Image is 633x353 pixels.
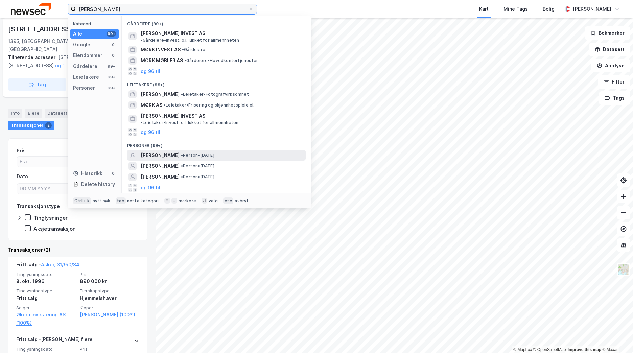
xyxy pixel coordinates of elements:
[16,305,76,311] span: Selger
[16,288,76,294] span: Tinglysningstype
[598,75,630,89] button: Filter
[141,128,160,136] button: og 96 til
[73,169,102,178] div: Historikk
[107,74,116,80] div: 99+
[543,5,555,13] div: Bolig
[73,73,99,81] div: Leietakere
[73,84,95,92] div: Personer
[80,346,139,352] span: Pris
[33,215,68,221] div: Tinglysninger
[141,46,181,54] span: MØRK INVEST AS
[25,109,42,118] div: Eiere
[8,121,54,130] div: Transaksjoner
[591,59,630,72] button: Analyse
[11,3,51,15] img: newsec-logo.f6e21ccffca1b3a03d2d.png
[181,163,214,169] span: Person • [DATE]
[141,112,205,120] span: [PERSON_NAME] INVEST AS
[141,120,238,125] span: Leietaker • Invest. o.l. lukket for allmennheten
[80,277,139,285] div: 890 000 kr
[503,5,528,13] div: Mine Tags
[16,346,76,352] span: Tinglysningsdato
[141,120,143,125] span: •
[16,261,79,272] div: Fritt salg -
[111,53,116,58] div: 0
[8,53,142,70] div: [STREET_ADDRESS], [STREET_ADDRESS]
[73,62,97,70] div: Gårdeiere
[164,102,255,108] span: Leietaker • Frisering og skjønnhetspleie el.
[184,58,186,63] span: •
[107,64,116,69] div: 99+
[17,157,76,167] input: Fra
[235,198,249,204] div: avbryt
[179,198,196,204] div: markere
[127,198,159,204] div: neste kategori
[107,31,116,37] div: 99+
[568,347,601,352] a: Improve this map
[181,152,183,158] span: •
[17,184,76,194] input: DD.MM.YYYY
[116,197,126,204] div: tab
[589,43,630,56] button: Datasett
[80,305,139,311] span: Kjøper
[122,77,311,89] div: Leietakere (99+)
[33,226,76,232] div: Aksjetransaksjon
[8,109,22,118] div: Info
[585,26,630,40] button: Bokmerker
[122,138,311,150] div: Personer (99+)
[45,122,52,129] div: 2
[573,5,611,13] div: [PERSON_NAME]
[73,51,102,60] div: Eiendommer
[141,38,143,43] span: •
[41,262,79,267] a: Asker, 31/9/0/34
[76,4,249,14] input: Søk på adresse, matrikkel, gårdeiere, leietakere eller personer
[8,37,111,53] div: 1395, [GEOGRAPHIC_DATA], [GEOGRAPHIC_DATA]
[8,78,66,91] button: Tag
[17,202,60,210] div: Transaksjonstype
[16,272,76,277] span: Tinglysningsdato
[181,174,183,179] span: •
[80,311,139,319] a: [PERSON_NAME] (100%)
[141,90,180,98] span: [PERSON_NAME]
[80,272,139,277] span: Pris
[8,54,58,60] span: Tilhørende adresser:
[93,198,111,204] div: nytt søk
[181,174,214,180] span: Person • [DATE]
[17,147,26,155] div: Pris
[599,321,633,353] iframe: Chat Widget
[141,56,183,65] span: MORK MØBLER AS
[181,163,183,168] span: •
[533,347,566,352] a: OpenStreetMap
[181,92,183,97] span: •
[45,109,70,118] div: Datasett
[184,58,258,63] span: Gårdeiere • Hovedkontortjenester
[80,288,139,294] span: Eierskapstype
[164,102,166,108] span: •
[73,21,119,26] div: Kategori
[141,67,160,75] button: og 96 til
[16,294,76,302] div: Fritt salg
[141,151,180,159] span: [PERSON_NAME]
[141,173,180,181] span: [PERSON_NAME]
[141,162,180,170] span: [PERSON_NAME]
[81,180,115,188] div: Delete history
[80,294,139,302] div: Hjemmelshaver
[479,5,489,13] div: Kart
[73,30,82,38] div: Alle
[111,171,116,176] div: 0
[122,16,311,28] div: Gårdeiere (99+)
[181,92,249,97] span: Leietaker • Fotografvirksomhet
[8,246,147,254] div: Transaksjoner (2)
[599,91,630,105] button: Tags
[209,198,218,204] div: velg
[17,172,28,181] div: Dato
[16,277,76,285] div: 8. okt. 1996
[181,152,214,158] span: Person • [DATE]
[111,42,116,47] div: 0
[16,311,76,327] a: Økern Investering AS (100%)
[141,38,239,43] span: Gårdeiere • Invest. o.l. lukket for allmennheten
[182,47,205,52] span: Gårdeiere
[141,101,162,109] span: MØRK AS
[141,184,160,192] button: og 96 til
[73,197,91,204] div: Ctrl + k
[513,347,532,352] a: Mapbox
